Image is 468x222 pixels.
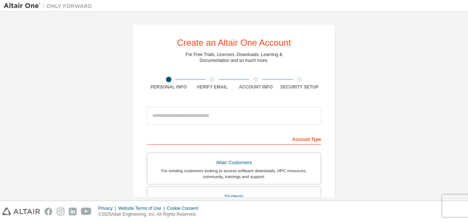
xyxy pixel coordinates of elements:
div: Privacy [98,205,118,211]
div: Account Type [147,133,321,145]
div: Students [152,191,316,202]
p: © 2025 Altair Engineering, Inc. All Rights Reserved. [98,211,203,218]
div: Altair Customers [152,157,316,168]
img: facebook.svg [45,208,52,215]
img: instagram.svg [57,208,64,215]
div: For Free Trials, Licenses, Downloads, Learning & Documentation and so much more. [186,52,283,63]
div: Account Info [234,84,278,90]
div: Personal Info [147,84,191,90]
div: Website Terms of Use [118,205,167,211]
img: youtube.svg [81,208,92,215]
img: Altair One [4,2,96,10]
img: altair_logo.svg [2,208,40,215]
img: linkedin.svg [69,208,77,215]
div: Cookie Consent [167,205,202,211]
div: Verify Email [191,84,234,90]
div: Create an Altair One Account [177,38,291,47]
div: Security Setup [278,84,322,90]
div: For existing customers looking to access software downloads, HPC resources, community, trainings ... [152,168,316,180]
